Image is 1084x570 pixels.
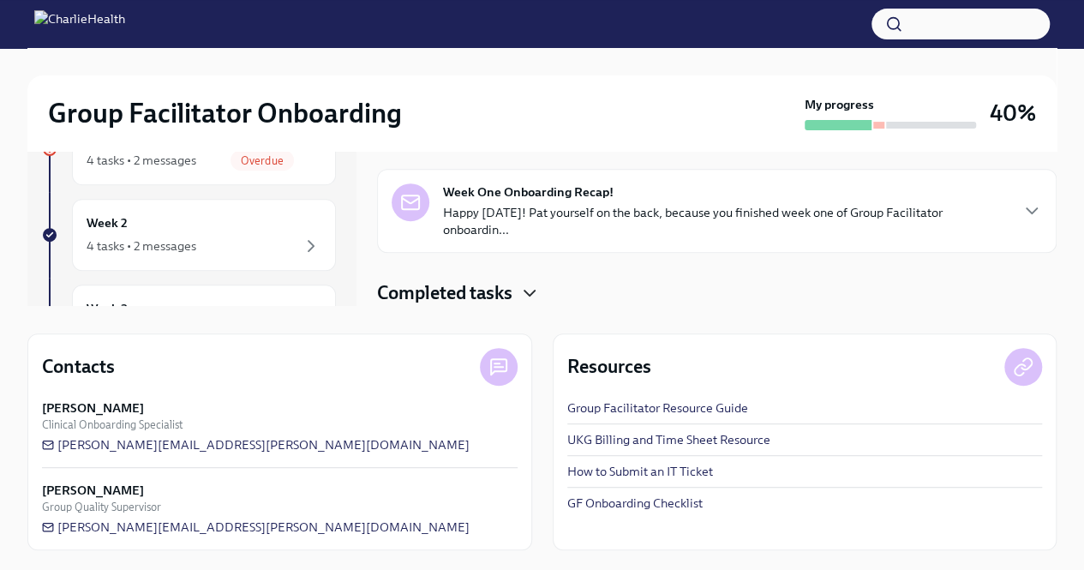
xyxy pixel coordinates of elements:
a: Week 3 [41,285,336,357]
strong: [PERSON_NAME] [42,482,144,499]
h2: Group Facilitator Onboarding [48,96,402,130]
strong: [PERSON_NAME] [42,399,144,417]
h4: Contacts [42,354,115,380]
img: CharlieHealth [34,10,125,38]
h3: 40% [990,98,1036,129]
div: 4 tasks • 2 messages [87,152,196,169]
strong: My progress [805,96,874,113]
a: [PERSON_NAME][EMAIL_ADDRESS][PERSON_NAME][DOMAIN_NAME] [42,519,470,536]
h6: Week 3 [87,299,128,318]
a: Week 24 tasks • 2 messages [41,199,336,271]
a: GF Onboarding Checklist [567,495,703,512]
h4: Resources [567,354,651,380]
a: Group Facilitator Resource Guide [567,399,748,417]
h6: Week 2 [87,213,128,232]
a: How to Submit an IT Ticket [567,463,713,480]
span: Group Quality Supervisor [42,499,161,515]
div: 4 tasks • 2 messages [87,237,196,255]
span: Clinical Onboarding Specialist [42,417,183,433]
h4: Completed tasks [377,280,512,306]
p: Happy [DATE]! Pat yourself on the back, because you finished week one of Group Facilitator onboar... [443,204,1008,238]
a: [PERSON_NAME][EMAIL_ADDRESS][PERSON_NAME][DOMAIN_NAME] [42,436,470,453]
span: Overdue [231,154,294,167]
a: UKG Billing and Time Sheet Resource [567,431,770,448]
strong: Week One Onboarding Recap! [443,183,614,201]
div: Completed tasks [377,280,1057,306]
